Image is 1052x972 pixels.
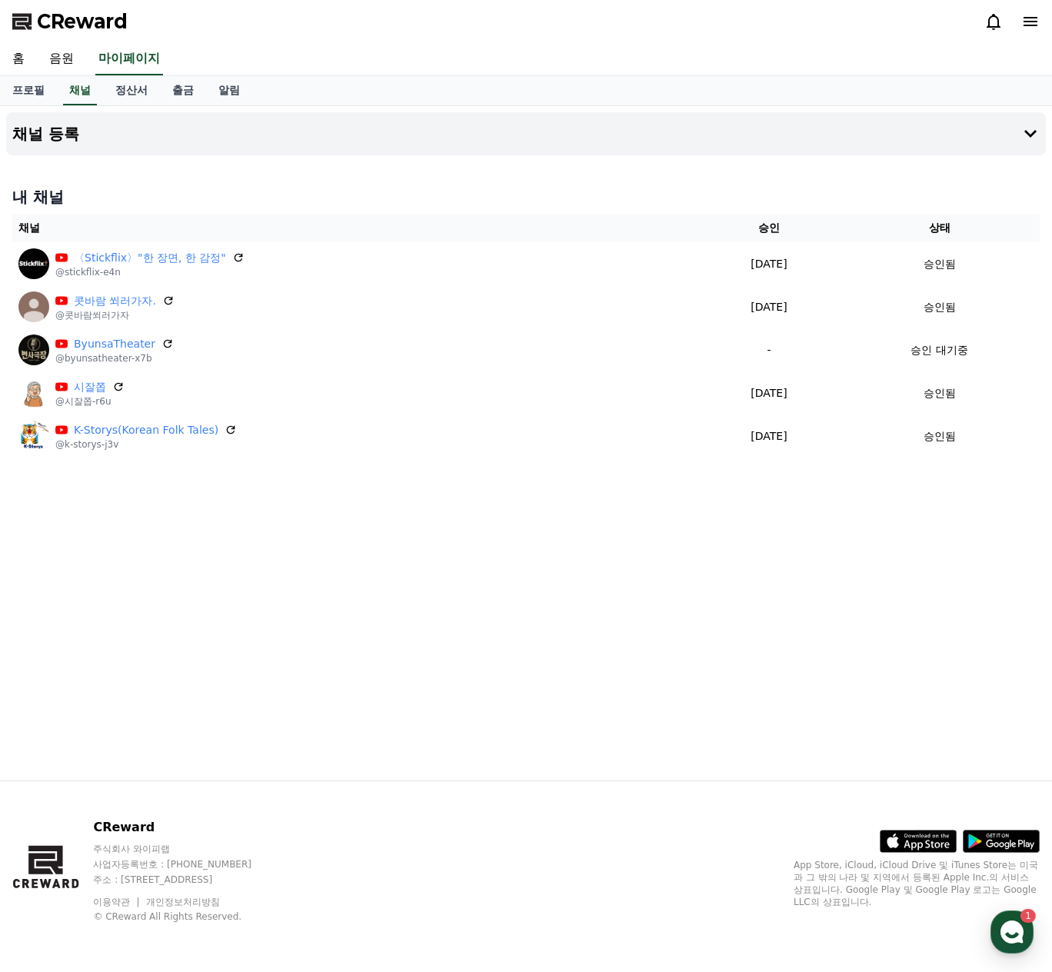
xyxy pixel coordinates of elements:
[924,299,956,315] p: 승인됨
[74,379,106,395] a: 시잘쫍
[37,43,86,75] a: 음원
[55,266,245,278] p: @stickflix-e4n
[160,76,206,105] a: 출금
[93,897,141,907] a: 이용약관
[95,43,163,75] a: 마이페이지
[74,293,156,309] a: 콧바람 쐬러가자.
[705,299,834,315] p: [DATE]
[55,438,237,451] p: @k-storys-j3v
[12,9,128,34] a: CReward
[206,76,252,105] a: 알림
[55,395,125,408] p: @시잘쫍-r6u
[911,342,967,358] p: 승인 대기중
[12,186,1040,208] h4: 내 채널
[924,385,956,401] p: 승인됨
[794,859,1040,908] p: App Store, iCloud, iCloud Drive 및 iTunes Store는 미국과 그 밖의 나라 및 지역에서 등록된 Apple Inc.의 서비스 상표입니다. Goo...
[924,428,956,444] p: 승인됨
[705,428,834,444] p: [DATE]
[12,125,79,142] h4: 채널 등록
[63,76,97,105] a: 채널
[839,214,1040,242] th: 상태
[103,76,160,105] a: 정산서
[705,385,834,401] p: [DATE]
[18,248,49,279] img: 〈Stickflix〉"한 장면, 한 감정"
[924,256,956,272] p: 승인됨
[37,9,128,34] span: CReward
[93,843,281,855] p: 주식회사 와이피랩
[705,256,834,272] p: [DATE]
[55,309,175,321] p: @콧바람쐬러가자
[146,897,220,907] a: 개인정보처리방침
[74,250,226,266] a: 〈Stickflix〉"한 장면, 한 감정"
[6,112,1046,155] button: 채널 등록
[18,378,49,408] img: 시잘쫍
[18,421,49,451] img: K-Storys(Korean Folk Tales)
[699,214,840,242] th: 승인
[12,214,699,242] th: 채널
[55,352,174,364] p: @byunsatheater-x7b
[74,336,155,352] a: ByunsaTheater
[705,342,834,358] p: -
[74,422,218,438] a: K-Storys(Korean Folk Tales)
[93,874,281,886] p: 주소 : [STREET_ADDRESS]
[93,818,281,837] p: CReward
[18,335,49,365] img: ByunsaTheater
[93,858,281,870] p: 사업자등록번호 : [PHONE_NUMBER]
[18,291,49,322] img: 콧바람 쐬러가자.
[93,910,281,923] p: © CReward All Rights Reserved.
